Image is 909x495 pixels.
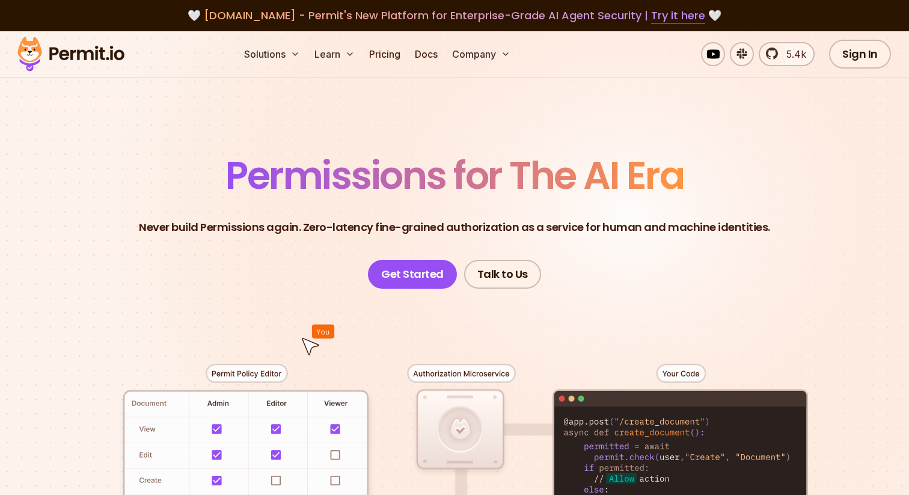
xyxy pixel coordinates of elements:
[410,42,442,66] a: Docs
[464,260,541,289] a: Talk to Us
[139,219,770,236] p: Never build Permissions again. Zero-latency fine-grained authorization as a service for human and...
[29,7,880,24] div: 🤍 🤍
[759,42,815,66] a: 5.4k
[829,40,891,69] a: Sign In
[364,42,405,66] a: Pricing
[368,260,457,289] a: Get Started
[204,8,705,23] span: [DOMAIN_NAME] - Permit's New Platform for Enterprise-Grade AI Agent Security |
[239,42,305,66] button: Solutions
[651,8,705,23] a: Try it here
[447,42,515,66] button: Company
[12,34,130,75] img: Permit logo
[779,47,806,61] span: 5.4k
[225,149,684,202] span: Permissions for The AI Era
[310,42,360,66] button: Learn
